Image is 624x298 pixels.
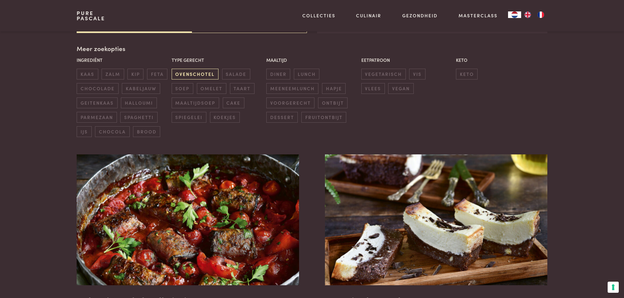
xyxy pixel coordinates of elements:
[197,83,226,94] span: omelet
[230,83,255,94] span: taart
[521,11,534,18] a: EN
[77,69,98,79] span: kaas
[77,10,105,21] a: PurePascale
[266,69,290,79] span: diner
[266,83,318,94] span: meeneemlunch
[521,11,547,18] ul: Language list
[409,69,425,79] span: vis
[102,69,124,79] span: zalm
[77,97,117,108] span: geitenkaas
[459,12,498,19] a: Masterclass
[356,12,381,19] a: Culinair
[222,69,250,79] span: salade
[508,11,521,18] a: NL
[318,97,348,108] span: ontbijt
[266,57,358,63] p: Maaltijd
[120,112,157,123] span: spaghetti
[301,112,346,123] span: fruitontbijt
[508,11,521,18] div: Language
[172,83,193,94] span: soep
[534,11,547,18] a: FR
[77,154,299,285] img: Aubergine-gehaktrolletjes in tomatensaus
[608,282,619,293] button: Uw voorkeuren voor toestemming voor trackingtechnologieën
[325,154,547,285] img: Brownie-cheesecake
[172,97,219,108] span: maaltijdsoep
[302,12,335,19] a: Collecties
[361,57,453,63] p: Eetpatroon
[77,57,168,63] p: Ingrediënt
[127,69,143,79] span: kip
[322,83,346,94] span: hapje
[266,97,314,108] span: voorgerecht
[210,112,240,123] span: koekjes
[77,112,117,123] span: parmezaan
[361,69,406,79] span: vegetarisch
[402,12,438,19] a: Gezondheid
[172,57,263,63] p: Type gerecht
[95,126,129,137] span: chocola
[172,69,218,79] span: ovenschotel
[508,11,547,18] aside: Language selected: Nederlands
[121,97,157,108] span: halloumi
[266,112,298,123] span: dessert
[388,83,413,94] span: vegan
[77,83,118,94] span: chocolade
[223,97,244,108] span: cake
[172,112,206,123] span: spiegelei
[77,126,91,137] span: ijs
[294,69,319,79] span: lunch
[456,69,478,79] span: keto
[147,69,167,79] span: feta
[361,83,385,94] span: vlees
[133,126,160,137] span: brood
[122,83,160,94] span: kabeljauw
[456,57,547,63] p: Keto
